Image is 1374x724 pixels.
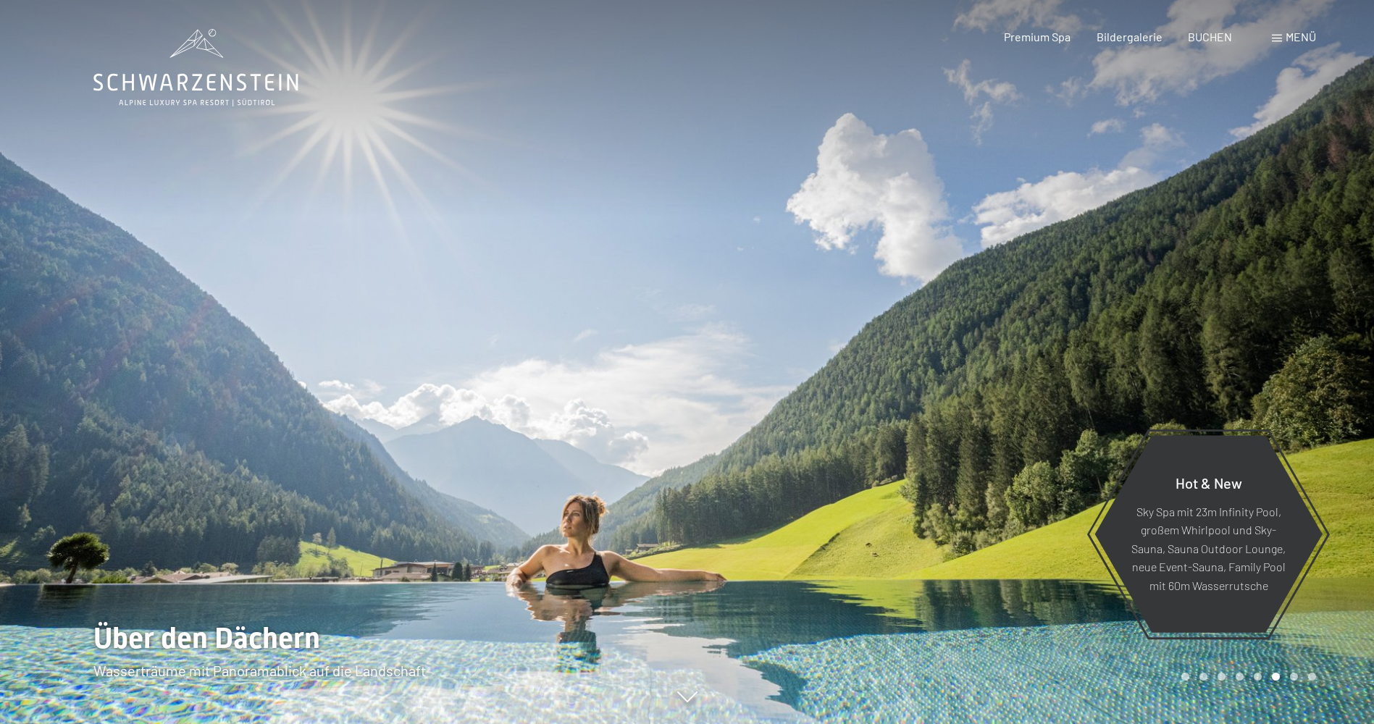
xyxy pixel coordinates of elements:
[1097,30,1163,43] a: Bildergalerie
[1181,673,1189,681] div: Carousel Page 1
[1130,502,1287,594] p: Sky Spa mit 23m Infinity Pool, großem Whirlpool und Sky-Sauna, Sauna Outdoor Lounge, neue Event-S...
[1176,473,1242,491] span: Hot & New
[1176,673,1316,681] div: Carousel Pagination
[1188,30,1232,43] a: BUCHEN
[1272,673,1280,681] div: Carousel Page 6 (Current Slide)
[1199,673,1207,681] div: Carousel Page 2
[1236,673,1244,681] div: Carousel Page 4
[1218,673,1226,681] div: Carousel Page 3
[1094,434,1323,633] a: Hot & New Sky Spa mit 23m Infinity Pool, großem Whirlpool und Sky-Sauna, Sauna Outdoor Lounge, ne...
[1254,673,1262,681] div: Carousel Page 5
[1286,30,1316,43] span: Menü
[1290,673,1298,681] div: Carousel Page 7
[1308,673,1316,681] div: Carousel Page 8
[1004,30,1071,43] a: Premium Spa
